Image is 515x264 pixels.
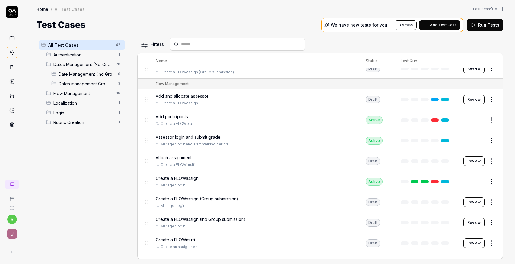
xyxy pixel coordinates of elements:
[49,79,125,88] div: Drag to reorderDates management Grp3
[161,121,193,126] a: Create a FLOWoral
[138,233,503,253] tr: Create a FLOWmultiCreate an assignmentDraftReview
[463,218,485,227] button: Review
[7,215,17,224] button: s
[49,69,125,79] div: Drag to reorderDate Management (Ind Grp)0
[116,80,123,87] span: 3
[2,192,21,201] a: Book a call with us
[114,90,123,97] span: 18
[156,81,189,87] div: Flow Management
[44,88,125,98] div: Drag to reorderFlow Management18
[55,6,85,12] div: All Test Cases
[395,53,457,68] th: Last Run
[463,156,485,166] button: Review
[116,109,123,116] span: 1
[156,154,192,161] span: Attach assignment
[44,98,125,108] div: Drag to reorderLocalization1
[161,224,185,229] a: Manager login
[419,20,460,30] button: Add Test Case
[48,42,112,48] span: All Test Cases
[331,23,389,27] p: We have new tests for you!
[53,90,113,97] span: Flow Management
[113,41,123,49] span: 42
[473,6,503,12] button: Last scan:[DATE]
[44,117,125,127] div: Drag to reorderRubric Creation1
[395,20,417,30] button: Dismiss
[53,61,112,68] span: Dates Management (No-Grp type)
[463,95,485,104] button: Review
[366,137,383,145] div: Active
[467,19,503,31] button: Run Tests
[473,6,503,12] span: Last scan:
[53,100,114,106] span: Localization
[156,237,195,243] span: Create a FLOWmulti
[150,53,360,68] th: Name
[161,69,234,75] a: Create a FLOWassign (Group submission)
[53,52,114,58] span: Authentication
[161,244,199,250] a: Create an assignment
[59,71,114,77] span: Date Management (Ind Grp)
[161,203,185,208] a: Manager login
[360,53,395,68] th: Status
[36,18,86,32] h1: Test Cases
[463,238,485,248] button: Review
[156,216,246,222] span: Create a FLOWassign (Ind Group submission)
[138,130,503,151] tr: Assessor login and submit gradeManager login and start marking periodActive
[138,58,503,79] tr: Verify that the participation start date field is disabledCreate a FLOWassign (Group submission)D...
[53,119,114,126] span: Rubric Creation
[138,212,503,233] tr: Create a FLOWassign (Ind Group submission)Manager loginDraftReview
[53,110,114,116] span: Login
[463,197,485,207] button: Review
[138,110,503,130] tr: Add participantsCreate a FLOWoralActive
[36,6,48,12] a: Home
[44,108,125,117] div: Drag to reorderLogin1
[138,89,503,110] tr: Add and allocate assessorCreate a FLOWassignDraftReview
[2,201,21,211] a: Documentation
[116,99,123,107] span: 1
[113,61,123,68] span: 20
[156,113,188,120] span: Add participants
[137,38,167,50] button: Filters
[138,192,503,212] tr: Create a FLOWassign (Group submission)Manager loginDraftReview
[2,224,21,240] button: U
[116,119,123,126] span: 1
[430,22,457,28] span: Add Test Case
[156,93,208,99] span: Add and allocate assessor
[491,7,503,11] time: [DATE]
[44,50,125,59] div: Drag to reorderAuthentication1
[161,162,195,167] a: Create a FLOWmulti
[366,116,383,124] div: Active
[161,100,198,106] a: Create a FLOWassign
[161,142,228,147] a: Manager login and start marking period
[59,81,114,87] span: Dates management Grp
[7,229,17,239] span: U
[51,6,52,12] div: /
[5,180,19,189] a: New conversation
[366,178,383,186] div: Active
[161,183,185,188] a: Manager login
[366,96,380,103] div: Draft
[116,70,123,78] span: 0
[366,157,380,165] div: Draft
[156,175,199,181] span: Create a FLOWassign
[156,134,221,140] span: Assessor login and submit grade
[116,51,123,58] span: 1
[366,239,380,247] div: Draft
[156,196,238,202] span: Create a FLOWassign (Group submission)
[366,198,380,206] div: Draft
[138,151,503,171] tr: Attach assignmentCreate a FLOWmultiDraftReview
[138,171,503,192] tr: Create a FLOWassignManager loginActive
[366,219,380,227] div: Draft
[156,257,193,263] span: Create a FLOWoral
[44,59,125,69] div: Drag to reorderDates Management (No-Grp type)20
